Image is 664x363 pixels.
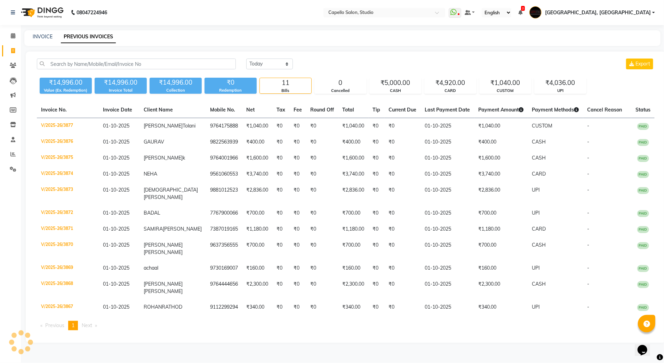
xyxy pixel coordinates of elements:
[421,118,474,134] td: 01-10-2025
[587,265,590,271] span: -
[273,260,290,276] td: ₹0
[474,150,528,166] td: ₹1,600.00
[150,87,202,93] div: Collection
[290,221,306,237] td: ₹0
[338,134,369,150] td: ₹400.00
[587,281,590,287] span: -
[587,242,590,248] span: -
[315,88,366,94] div: Cancelled
[242,182,273,205] td: ₹2,836.00
[338,237,369,260] td: ₹700.00
[532,265,540,271] span: UPI
[95,87,147,93] div: Invoice Total
[41,107,67,113] span: Invoice No.
[306,182,338,205] td: ₹0
[369,150,385,166] td: ₹0
[150,78,202,87] div: ₹14,996.00
[338,205,369,221] td: ₹700.00
[521,6,525,11] span: 2
[306,150,338,166] td: ₹0
[206,299,242,315] td: 9112299294
[545,9,651,16] span: [GEOGRAPHIC_DATA], [GEOGRAPHIC_DATA]
[206,205,242,221] td: 7767900066
[247,107,255,113] span: Net
[338,182,369,205] td: ₹2,836.00
[306,237,338,260] td: ₹0
[260,78,311,88] div: 11
[425,88,476,94] div: CARD
[518,9,522,16] a: 2
[474,221,528,237] td: ₹1,180.00
[242,299,273,315] td: ₹340.00
[306,276,338,299] td: ₹0
[338,118,369,134] td: ₹1,040.00
[311,107,334,113] span: Round Off
[242,166,273,182] td: ₹3,740.00
[103,210,129,216] span: 01-10-2025
[385,299,421,315] td: ₹0
[37,118,99,134] td: V/2025-26/3877
[369,299,385,315] td: ₹0
[103,226,129,232] span: 01-10-2025
[338,150,369,166] td: ₹1,600.00
[37,221,99,237] td: V/2025-26/3871
[163,226,202,232] span: [PERSON_NAME]
[242,150,273,166] td: ₹1,600.00
[385,221,421,237] td: ₹0
[474,118,528,134] td: ₹1,040.00
[532,226,546,232] span: CARD
[637,155,649,162] span: PAID
[474,299,528,315] td: ₹340.00
[273,150,290,166] td: ₹0
[529,6,542,18] img: Capello Studio, Shivaji Nagar
[37,166,99,182] td: V/2025-26/3874
[338,299,369,315] td: ₹340.00
[242,260,273,276] td: ₹160.00
[306,118,338,134] td: ₹0
[532,123,553,129] span: CUSTOM
[479,107,524,113] span: Payment Amount
[474,205,528,221] td: ₹700.00
[144,194,183,200] span: [PERSON_NAME]
[37,237,99,260] td: V/2025-26/3870
[290,299,306,315] td: ₹0
[389,107,417,113] span: Current Due
[306,134,338,150] td: ₹0
[103,107,132,113] span: Invoice Date
[206,166,242,182] td: 9561060553
[369,276,385,299] td: ₹0
[421,237,474,260] td: 01-10-2025
[587,226,590,232] span: -
[206,237,242,260] td: 9637356555
[532,187,540,193] span: UPI
[587,123,590,129] span: -
[206,150,242,166] td: 9764001966
[103,187,129,193] span: 01-10-2025
[385,134,421,150] td: ₹0
[369,118,385,134] td: ₹0
[637,187,649,194] span: PAID
[385,166,421,182] td: ₹0
[338,276,369,299] td: ₹2,300.00
[242,276,273,299] td: ₹2,300.00
[587,210,590,216] span: -
[144,288,183,294] span: [PERSON_NAME]
[144,139,165,145] span: GAURAV
[206,260,242,276] td: 9730169007
[260,88,311,94] div: Bills
[144,155,183,161] span: [PERSON_NAME]
[626,59,653,69] button: Export
[242,118,273,134] td: ₹1,040.00
[242,205,273,221] td: ₹700.00
[33,33,53,40] a: INVOICE
[273,182,290,205] td: ₹0
[206,276,242,299] td: 9764444656
[369,182,385,205] td: ₹0
[273,205,290,221] td: ₹0
[306,260,338,276] td: ₹0
[421,134,474,150] td: 01-10-2025
[37,150,99,166] td: V/2025-26/3875
[144,249,183,255] span: [PERSON_NAME]
[421,150,474,166] td: 01-10-2025
[210,107,235,113] span: Mobile No.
